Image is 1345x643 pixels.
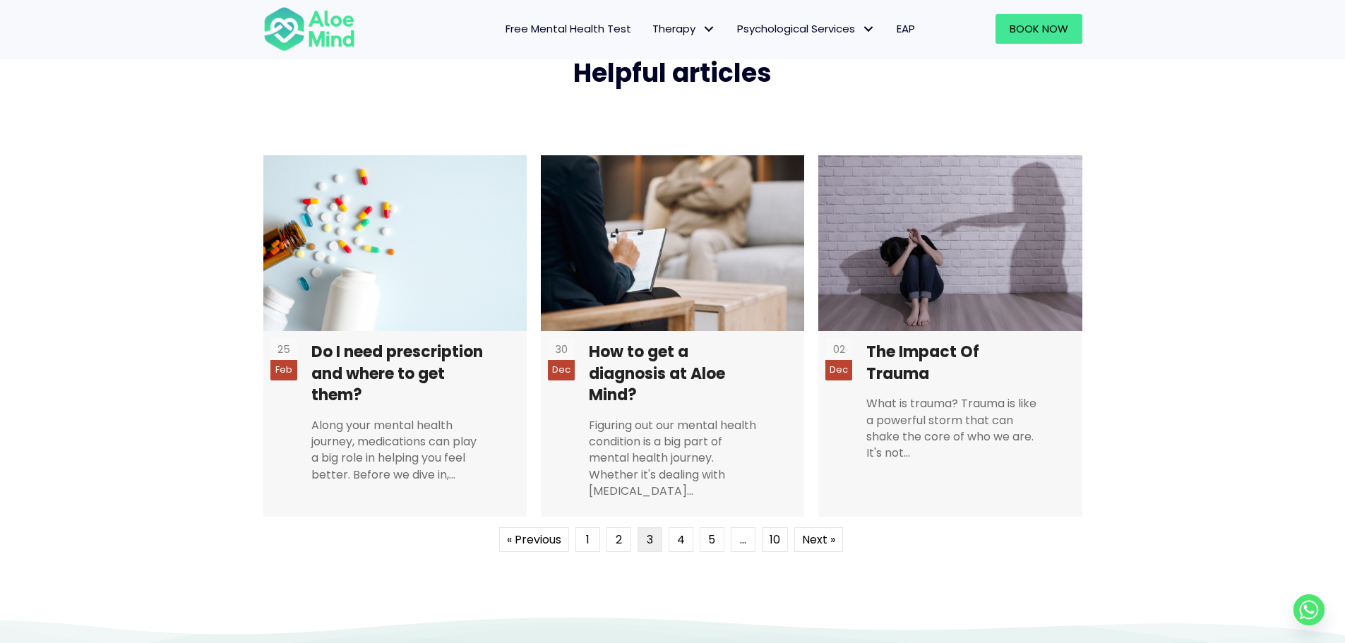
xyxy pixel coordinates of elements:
[573,55,772,91] a: Helpful articles
[727,14,886,44] a: Psychological ServicesPsychological Services: submenu
[700,527,724,552] a: Page 5
[263,6,355,52] img: Aloe mind Logo
[495,14,642,44] a: Free Mental Health Test
[652,21,716,36] span: Therapy
[606,527,631,552] a: Page 2
[794,527,843,552] a: Next »
[669,527,693,552] a: Page 4
[506,21,631,36] span: Free Mental Health Test
[818,155,1082,517] a: The Impact Of Trauma
[575,527,600,552] a: Page 1
[1293,594,1325,625] a: Whatsapp
[859,19,879,40] span: Psychological Services: submenu
[541,155,804,517] a: How to get a diagnosis at Aloe Mind?
[638,527,662,552] span: Page 3
[373,14,926,44] nav: Menu
[996,14,1082,44] a: Book Now
[499,527,569,552] a: « Previous
[263,155,527,517] a: Do I need prescription and where to get them?
[762,527,788,552] a: Page 10
[886,14,926,44] a: EAP
[642,14,727,44] a: TherapyTherapy: submenu
[699,19,719,40] span: Therapy: submenu
[897,21,915,36] span: EAP
[731,527,755,552] span: …
[1010,21,1068,36] span: Book Now
[737,21,875,36] span: Psychological Services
